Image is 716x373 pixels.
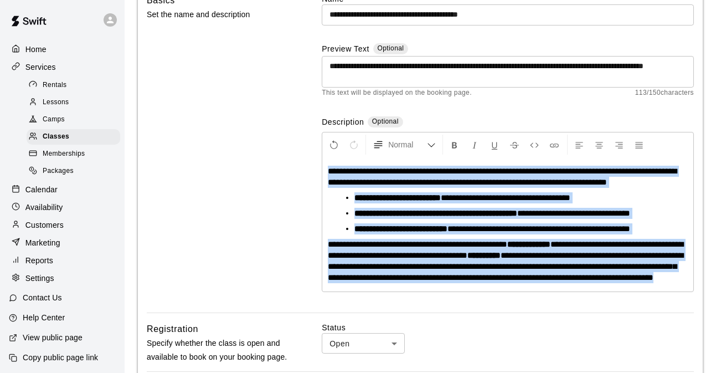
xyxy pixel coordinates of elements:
[9,181,116,198] a: Calendar
[485,135,504,155] button: Format Underline
[322,43,369,56] label: Preview Text
[25,184,58,195] p: Calendar
[23,332,83,343] p: View public page
[324,135,343,155] button: Undo
[25,237,60,248] p: Marketing
[27,112,120,127] div: Camps
[9,199,116,216] a: Availability
[9,59,116,75] a: Services
[465,135,484,155] button: Format Italics
[322,88,472,99] span: This text will be displayed on the booking page.
[23,312,65,323] p: Help Center
[27,78,120,93] div: Rentals
[43,97,69,108] span: Lessons
[570,135,589,155] button: Left Align
[610,135,629,155] button: Right Align
[25,255,53,266] p: Reports
[27,146,125,163] a: Memberships
[25,219,64,231] p: Customers
[525,135,544,155] button: Insert Code
[43,131,69,142] span: Classes
[27,76,125,94] a: Rentals
[25,62,56,73] p: Services
[27,146,120,162] div: Memberships
[27,111,125,129] a: Camps
[43,149,85,160] span: Memberships
[43,80,67,91] span: Rentals
[25,202,63,213] p: Availability
[378,44,404,52] span: Optional
[9,217,116,233] a: Customers
[43,166,74,177] span: Packages
[630,135,648,155] button: Justify Align
[322,333,405,354] div: Open
[505,135,524,155] button: Format Strikethrough
[635,88,694,99] span: 113 / 150 characters
[23,352,98,363] p: Copy public page link
[590,135,609,155] button: Center Align
[322,116,364,129] label: Description
[147,322,198,336] h6: Registration
[322,322,694,333] label: Status
[27,163,120,179] div: Packages
[9,41,116,58] a: Home
[445,135,464,155] button: Format Bold
[27,95,120,110] div: Lessons
[545,135,564,155] button: Insert Link
[27,129,120,145] div: Classes
[25,273,54,284] p: Settings
[27,129,125,146] a: Classes
[147,336,289,364] p: Specify whether the class is open and available to book on your booking page.
[9,270,116,287] a: Settings
[23,292,62,303] p: Contact Us
[147,8,289,22] p: Set the name and description
[25,44,47,55] p: Home
[368,135,440,155] button: Formatting Options
[388,139,427,150] span: Normal
[9,234,116,251] a: Marketing
[9,252,116,269] a: Reports
[27,94,125,111] a: Lessons
[27,163,125,180] a: Packages
[372,117,399,125] span: Optional
[43,114,65,125] span: Camps
[344,135,363,155] button: Redo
